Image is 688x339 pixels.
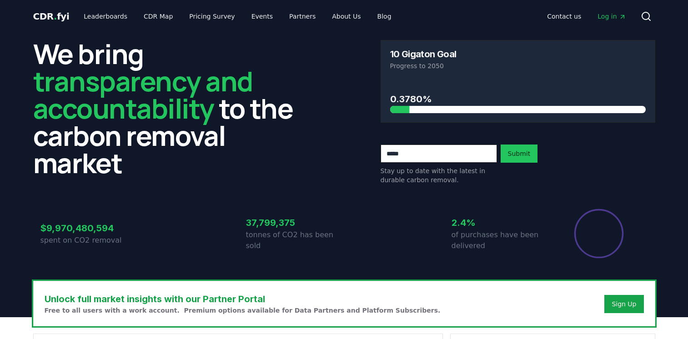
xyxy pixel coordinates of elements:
[40,235,139,246] p: spent on CO2 removal
[246,229,344,251] p: tonnes of CO2 has been sold
[501,145,538,163] button: Submit
[573,208,624,259] div: Percentage of sales delivered
[40,221,139,235] h3: $9,970,480,594
[244,8,280,25] a: Events
[590,8,633,25] a: Log in
[76,8,398,25] nav: Main
[540,8,633,25] nav: Main
[76,8,135,25] a: Leaderboards
[381,166,497,184] p: Stay up to date with the latest in durable carbon removal.
[33,10,70,23] a: CDR.fyi
[325,8,368,25] a: About Us
[182,8,242,25] a: Pricing Survey
[390,61,646,70] p: Progress to 2050
[282,8,323,25] a: Partners
[598,12,626,21] span: Log in
[45,292,441,306] h3: Unlock full market insights with our Partner Portal
[452,229,550,251] p: of purchases have been delivered
[452,216,550,229] h3: 2.4%
[33,11,70,22] span: CDR fyi
[45,306,441,315] p: Free to all users with a work account. Premium options available for Data Partners and Platform S...
[604,295,643,313] button: Sign Up
[370,8,399,25] a: Blog
[136,8,180,25] a: CDR Map
[33,62,253,127] span: transparency and accountability
[540,8,588,25] a: Contact us
[390,50,457,59] h3: 10 Gigaton Goal
[612,299,636,309] a: Sign Up
[33,40,308,176] h2: We bring to the carbon removal market
[54,11,57,22] span: .
[246,216,344,229] h3: 37,799,375
[390,92,646,106] h3: 0.3780%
